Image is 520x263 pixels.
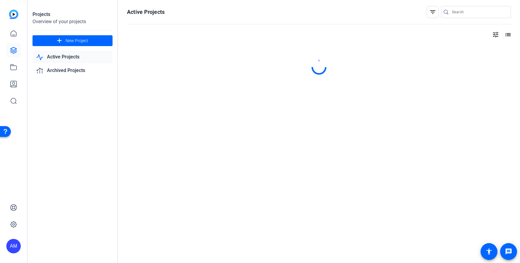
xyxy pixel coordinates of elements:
[127,8,165,16] h1: Active Projects
[505,248,512,255] mat-icon: message
[9,10,18,19] img: blue-gradient.svg
[492,31,499,38] mat-icon: tune
[32,11,113,18] div: Projects
[485,248,493,255] mat-icon: accessibility
[429,8,436,16] mat-icon: filter_list
[56,37,63,45] mat-icon: add
[32,35,113,46] button: New Project
[32,18,113,25] div: Overview of your projects
[66,38,88,44] span: New Project
[32,51,113,63] a: Active Projects
[32,64,113,77] a: Archived Projects
[504,31,511,38] mat-icon: list
[6,239,21,253] div: AM
[452,8,506,16] input: Search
